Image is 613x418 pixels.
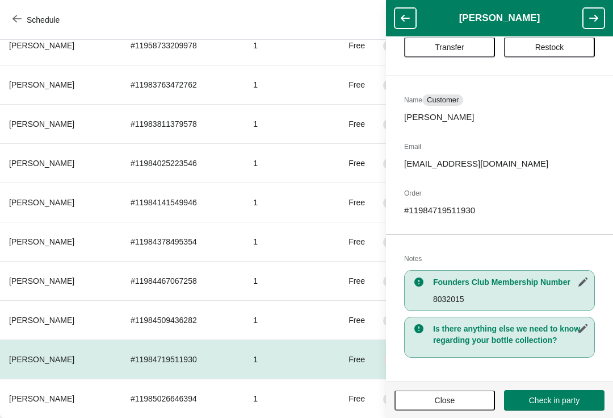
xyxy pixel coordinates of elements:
[121,183,244,222] td: # 11984141549946
[404,111,595,123] p: [PERSON_NAME]
[404,158,595,169] p: [EMAIL_ADDRESS][DOMAIN_NAME]
[9,237,74,246] span: [PERSON_NAME]
[435,43,464,52] span: Transfer
[27,15,60,24] span: Schedule
[244,104,323,143] td: 1
[9,80,74,89] span: [PERSON_NAME]
[9,41,74,50] span: [PERSON_NAME]
[416,13,583,24] h1: [PERSON_NAME]
[9,159,74,168] span: [PERSON_NAME]
[121,379,244,418] td: # 11985026646394
[433,293,589,305] p: 8032015
[244,26,323,65] td: 1
[504,390,604,411] button: Check in party
[324,26,375,65] td: Free
[121,222,244,261] td: # 11984378495354
[324,65,375,104] td: Free
[404,94,595,106] h2: Name
[529,396,580,405] span: Check in party
[9,316,74,325] span: [PERSON_NAME]
[404,205,595,216] p: # 11984719511930
[121,104,244,143] td: # 11983811379578
[535,43,564,52] span: Restock
[404,253,595,264] h2: Notes
[121,65,244,104] td: # 11983763472762
[244,261,323,300] td: 1
[121,261,244,300] td: # 11984467067258
[9,394,74,403] span: [PERSON_NAME]
[324,300,375,340] td: Free
[244,379,323,418] td: 1
[324,183,375,222] td: Free
[244,65,323,104] td: 1
[244,222,323,261] td: 1
[394,390,495,411] button: Close
[244,143,323,183] td: 1
[244,300,323,340] td: 1
[324,261,375,300] td: Free
[9,119,74,129] span: [PERSON_NAME]
[324,379,375,418] td: Free
[121,143,244,183] td: # 11984025223546
[404,141,595,152] h2: Email
[433,276,589,288] h3: Founders Club Membership Number
[324,143,375,183] td: Free
[427,96,459,105] span: Customer
[324,222,375,261] td: Free
[404,37,495,57] button: Transfer
[435,396,455,405] span: Close
[404,188,595,199] h2: Order
[244,183,323,222] td: 1
[324,340,375,379] td: Free
[433,323,589,346] h3: Is there anything else we need to know regarding your bottle collection?
[6,10,69,30] button: Schedule
[9,198,74,207] span: [PERSON_NAME]
[9,276,74,285] span: [PERSON_NAME]
[244,340,323,379] td: 1
[121,26,244,65] td: # 11958733209978
[504,37,595,57] button: Restock
[121,340,244,379] td: # 11984719511930
[121,300,244,340] td: # 11984509436282
[324,104,375,143] td: Free
[9,355,74,364] span: [PERSON_NAME]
